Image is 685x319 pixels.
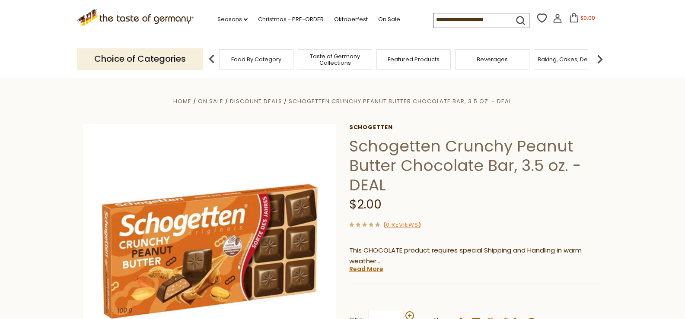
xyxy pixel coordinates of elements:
img: next arrow [591,51,609,68]
a: 0 Reviews [386,221,418,230]
a: Taste of Germany Collections [300,53,370,66]
img: previous arrow [203,51,220,68]
a: Baking, Cakes, Desserts [538,56,605,63]
a: Seasons [217,15,248,24]
a: Read More [349,265,383,273]
span: $0.00 [580,14,595,22]
a: On Sale [198,97,223,105]
a: Beverages [477,56,508,63]
span: ( ) [383,221,421,229]
h1: Schogetten Crunchy Peanut Butter Chocolate Bar, 3.5 oz. - DEAL [349,136,602,195]
a: Christmas - PRE-ORDER [258,15,324,24]
a: Featured Products [388,56,440,63]
p: Choice of Categories [77,48,203,69]
a: Schogetten [349,124,602,131]
a: Discount Deals [230,97,282,105]
button: $0.00 [564,13,601,26]
a: Food By Category [231,56,281,63]
a: Schogetten Crunchy Peanut Butter Chocolate Bar, 3.5 oz. - DEAL [289,97,512,105]
a: On Sale [378,15,400,24]
span: $2.00 [349,196,382,213]
a: Home [173,97,191,105]
a: Oktoberfest [334,15,368,24]
p: This CHOCOLATE product requires special Shipping and Handling in warm weather [349,245,602,267]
